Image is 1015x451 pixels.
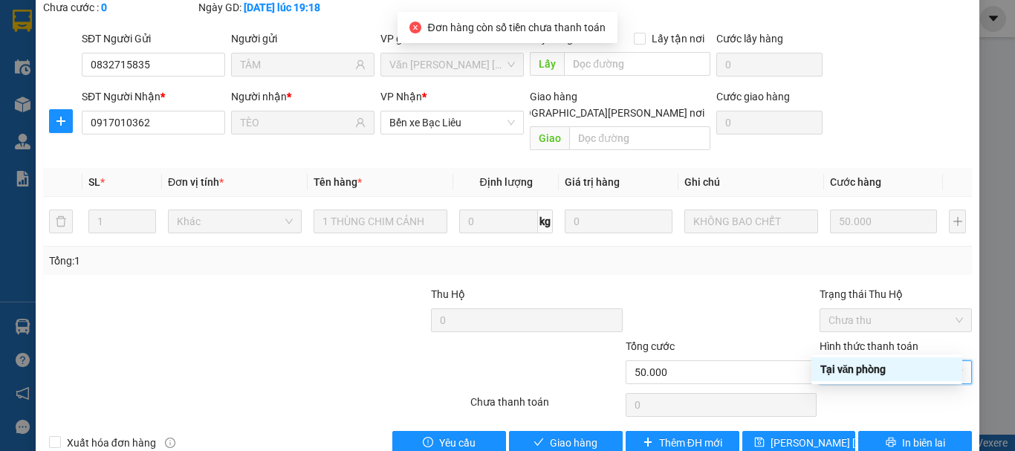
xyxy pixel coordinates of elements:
span: Chưa thu [828,309,963,331]
span: Bến xe Bạc Liêu [389,111,515,134]
span: info-circle [165,438,175,448]
input: 0 [830,210,937,233]
div: Người nhận [231,88,374,105]
span: user [355,117,366,128]
input: Dọc đường [564,52,710,76]
button: plus [49,109,73,133]
span: Thêm ĐH mới [659,435,722,451]
span: [GEOGRAPHIC_DATA][PERSON_NAME] nơi [502,105,710,121]
input: Ghi Chú [684,210,818,233]
b: [DATE] lúc 19:18 [244,1,320,13]
label: Cước giao hàng [716,91,790,103]
button: delete [49,210,73,233]
span: Khác [177,210,293,233]
span: plus [50,115,72,127]
button: plus [949,210,966,233]
input: Tên người nhận [240,114,352,131]
span: Lấy tận nơi [646,30,710,47]
span: Tên hàng [314,176,362,188]
div: Người gửi [231,30,374,47]
span: Định lượng [479,176,532,188]
span: Đơn vị tính [168,176,224,188]
span: In biên lai [902,435,945,451]
span: Yêu cầu [439,435,476,451]
div: Trạng thái Thu Hộ [820,286,972,302]
th: Ghi chú [678,168,824,197]
span: plus [643,437,653,449]
span: save [754,437,765,449]
span: exclamation-circle [423,437,433,449]
div: Chưa thanh toán [469,394,624,420]
span: SL [88,176,100,188]
span: Cước hàng [830,176,881,188]
span: Thu Hộ [431,288,465,300]
span: kg [538,210,553,233]
span: printer [886,437,896,449]
input: Tên người gửi [240,56,352,73]
span: Giao [530,126,569,150]
b: 0 [101,1,107,13]
span: Giao hàng [530,91,577,103]
input: Cước lấy hàng [716,53,823,77]
span: close-circle [409,22,421,33]
span: Xuất hóa đơn hàng [61,435,162,451]
label: Hình thức thanh toán [820,340,918,352]
span: Tại văn phòng [828,361,963,383]
input: 0 [565,210,672,233]
span: Giá trị hàng [565,176,620,188]
span: Lấy [530,52,564,76]
label: Cước lấy hàng [716,33,783,45]
span: check [534,437,544,449]
div: SĐT Người Gửi [82,30,225,47]
input: VD: Bàn, Ghế [314,210,447,233]
span: Đơn hàng còn số tiền chưa thanh toán [427,22,605,33]
span: user [355,59,366,70]
div: VP gửi [380,30,524,47]
span: Văn phòng Hồ Chí Minh [389,53,515,76]
div: Tổng: 1 [49,253,393,269]
div: SĐT Người Nhận [82,88,225,105]
input: Cước giao hàng [716,111,823,134]
span: Tổng cước [626,340,675,352]
span: VP Nhận [380,91,422,103]
span: [PERSON_NAME] [PERSON_NAME] [771,435,932,451]
span: Giao hàng [550,435,597,451]
input: Dọc đường [569,126,710,150]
